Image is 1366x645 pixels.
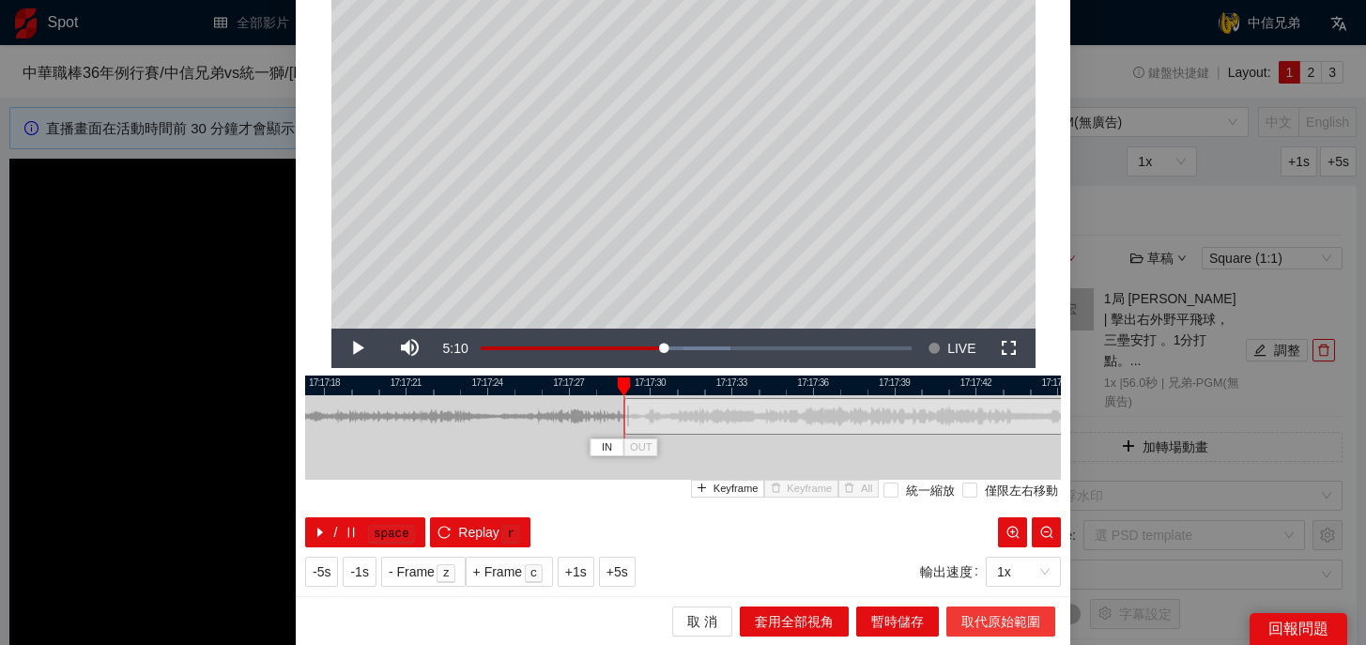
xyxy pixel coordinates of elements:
label: 輸出速度 [920,557,986,587]
button: +1s [558,557,594,587]
span: 僅限左右移動 [977,483,1066,501]
button: plusKeyframe [691,480,765,498]
kbd: z [437,564,455,583]
span: plus [697,483,707,495]
button: 套用全部視角 [740,607,849,637]
button: deleteKeyframe [764,480,838,498]
button: 暫時儲存 [856,607,939,637]
kbd: space [368,525,415,544]
kbd: c [525,564,544,583]
button: Seek to live, currently behind live [921,329,982,368]
span: +1s [565,561,587,582]
span: +5s [606,561,628,582]
span: 1x [997,558,1050,586]
span: / [334,522,338,543]
button: 取代原始範圍 [946,607,1055,637]
span: reload [437,526,451,541]
span: zoom-in [1006,526,1020,541]
span: 暫時儲存 [871,611,924,632]
div: Progress Bar [481,346,913,350]
button: deleteAll [838,480,879,498]
button: Play [331,329,384,368]
span: LIVE [947,329,975,368]
button: zoom-out [1032,517,1061,547]
span: - Frame [389,561,435,582]
span: pause [345,526,358,541]
span: zoom-out [1040,526,1053,541]
button: reloadReplayr [430,517,530,547]
button: Mute [384,329,437,368]
span: 套用全部視角 [755,611,834,632]
kbd: r [501,525,520,544]
span: 統一縮放 [898,483,962,501]
span: 取 消 [687,611,717,632]
div: 回報問題 [1250,613,1347,645]
span: -1s [350,561,368,582]
span: Keyframe [714,481,759,498]
button: OUT [623,438,657,456]
button: + Framec [466,557,553,587]
button: -1s [343,557,376,587]
span: IN [602,439,612,456]
span: caret-right [314,526,327,541]
span: Replay [458,522,499,543]
span: 取代原始範圍 [961,611,1040,632]
button: 取 消 [672,607,732,637]
span: -5s [313,561,330,582]
button: IN [590,438,623,456]
button: Fullscreen [983,329,1036,368]
span: + Frame [473,561,523,582]
button: caret-right/pausespace [305,517,425,547]
button: - Framez [381,557,466,587]
button: +5s [599,557,636,587]
span: 5:10 [443,341,468,356]
button: -5s [305,557,338,587]
button: zoom-in [998,517,1027,547]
